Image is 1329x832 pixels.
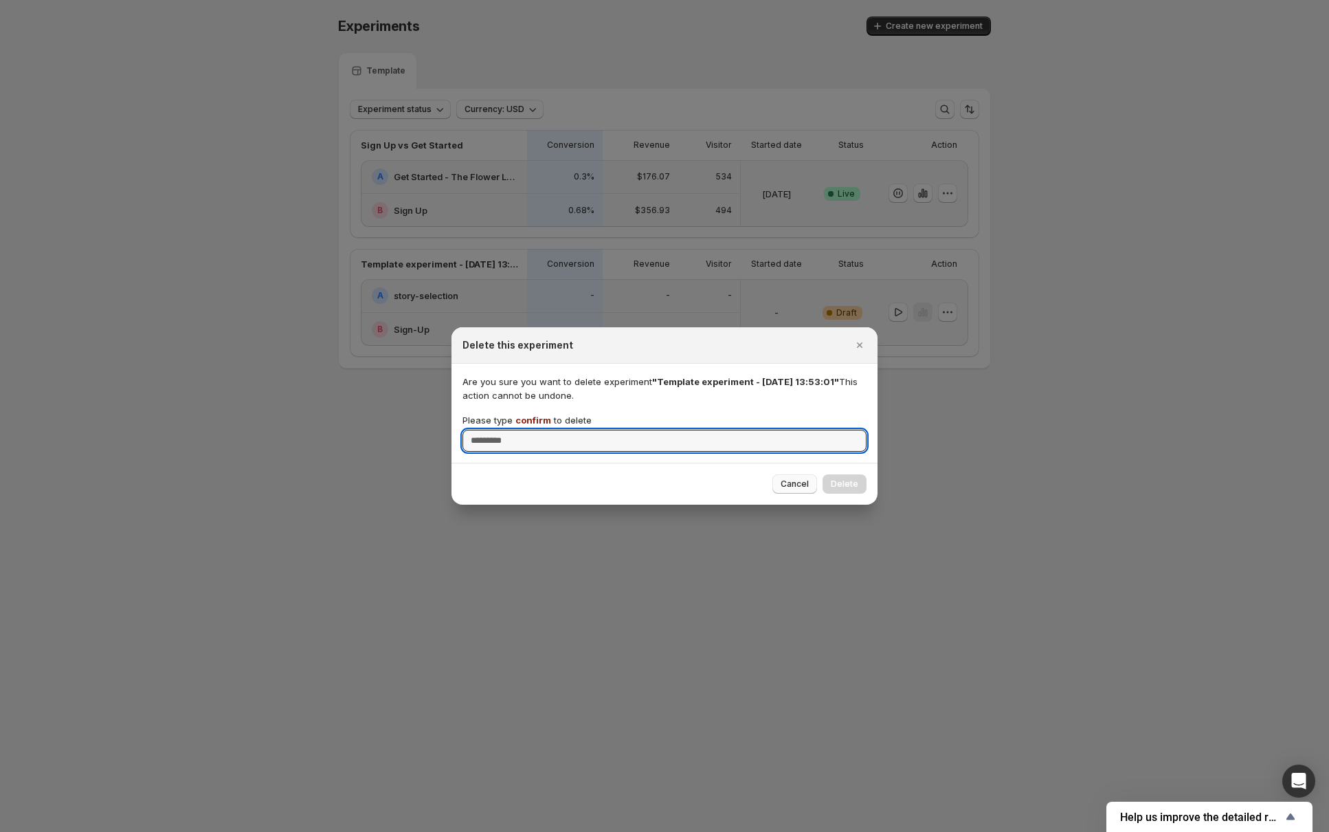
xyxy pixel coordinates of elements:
h2: Delete this experiment [462,338,573,352]
span: Help us improve the detailed report for A/B campaigns [1120,811,1282,824]
button: Show survey - Help us improve the detailed report for A/B campaigns [1120,809,1299,825]
div: Open Intercom Messenger [1282,765,1315,798]
button: Cancel [772,474,817,494]
p: Are you sure you want to delete experiment This action cannot be undone. [462,375,867,402]
button: Close [850,336,869,355]
span: confirm [515,415,551,426]
p: Please type to delete [462,413,592,427]
span: "Template experiment - [DATE] 13:53:01" [652,376,839,387]
span: Cancel [781,479,809,490]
